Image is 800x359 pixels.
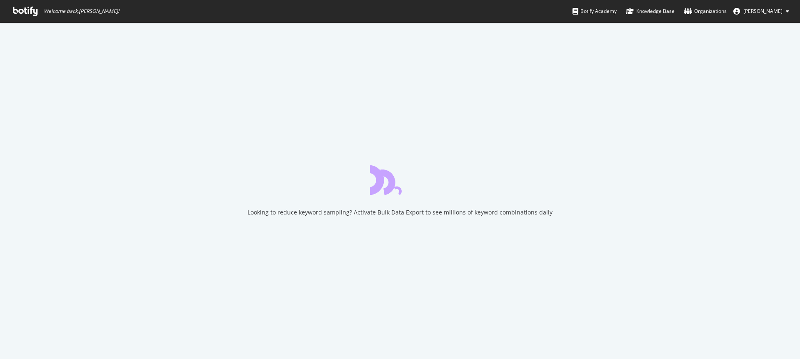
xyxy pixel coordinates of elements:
[370,165,430,195] div: animation
[44,8,119,15] span: Welcome back, [PERSON_NAME] !
[743,7,782,15] span: Kruse Andreas
[727,5,796,18] button: [PERSON_NAME]
[684,7,727,15] div: Organizations
[626,7,675,15] div: Knowledge Base
[572,7,617,15] div: Botify Academy
[247,208,552,217] div: Looking to reduce keyword sampling? Activate Bulk Data Export to see millions of keyword combinat...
